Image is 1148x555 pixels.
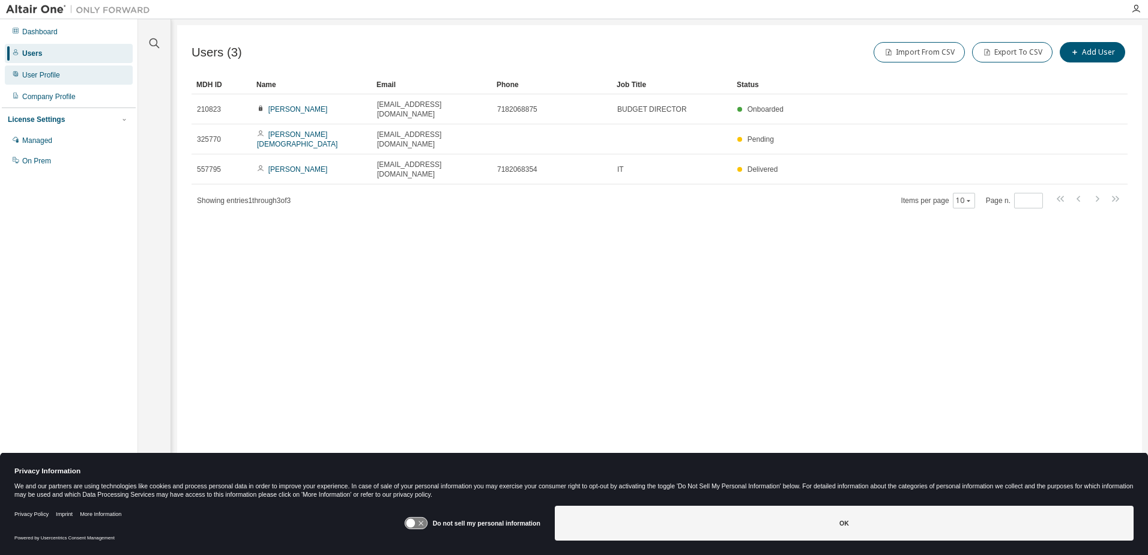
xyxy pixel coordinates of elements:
[497,75,607,94] div: Phone
[497,105,537,114] span: 7182068875
[22,136,52,145] div: Managed
[192,46,242,59] span: Users (3)
[22,92,76,102] div: Company Profile
[22,156,51,166] div: On Prem
[1060,42,1125,62] button: Add User
[956,196,972,205] button: 10
[377,100,486,119] span: [EMAIL_ADDRESS][DOMAIN_NAME]
[6,4,156,16] img: Altair One
[22,70,60,80] div: User Profile
[257,130,337,148] a: [PERSON_NAME][DEMOGRAPHIC_DATA]
[197,196,291,205] span: Showing entries 1 through 3 of 3
[901,193,975,208] span: Items per page
[617,105,687,114] span: BUDGET DIRECTOR
[22,49,42,58] div: Users
[22,27,58,37] div: Dashboard
[617,165,624,174] span: IT
[377,160,486,179] span: [EMAIL_ADDRESS][DOMAIN_NAME]
[268,105,328,114] a: [PERSON_NAME]
[972,42,1053,62] button: Export To CSV
[376,75,487,94] div: Email
[748,165,778,174] span: Delivered
[197,105,221,114] span: 210823
[737,75,1065,94] div: Status
[197,135,221,144] span: 325770
[617,75,727,94] div: Job Title
[748,135,774,144] span: Pending
[197,165,221,174] span: 557795
[196,75,247,94] div: MDH ID
[497,165,537,174] span: 7182068354
[8,115,65,124] div: License Settings
[748,105,784,114] span: Onboarded
[874,42,965,62] button: Import From CSV
[268,165,328,174] a: [PERSON_NAME]
[986,193,1043,208] span: Page n.
[377,130,486,149] span: [EMAIL_ADDRESS][DOMAIN_NAME]
[256,75,367,94] div: Name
